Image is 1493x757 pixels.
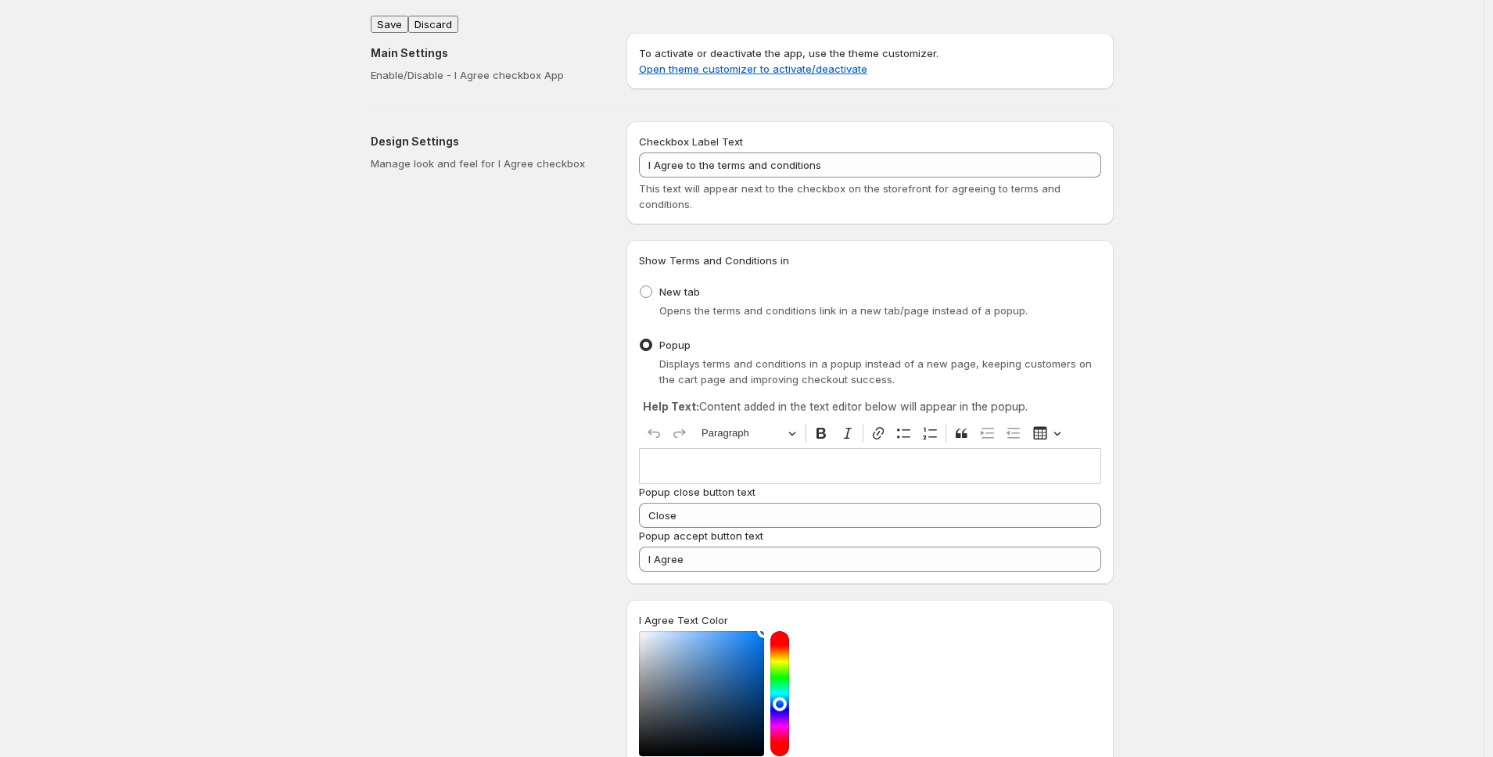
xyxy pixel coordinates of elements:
span: Checkbox Label Text [639,135,743,148]
span: Popup accept button text [639,529,763,542]
span: Opens the terms and conditions link in a new tab/page instead of a popup. [659,304,1028,317]
span: Paragraph [702,424,783,443]
span: Popup [659,339,691,351]
p: Content added in the text editor below will appear in the popup. [643,399,1097,414]
span: Displays terms and conditions in a popup instead of a new page, keeping customers on the cart pag... [659,357,1092,386]
h2: Design Settings [371,134,601,149]
div: Editor toolbar [639,418,1101,448]
h2: Main Settings [371,45,601,61]
input: Enter the text for the accept button (e.g., 'I Agree', 'Accept', 'Confirm') [639,547,1101,572]
p: To activate or deactivate the app, use the theme customizer. [639,45,1101,77]
button: Discard [408,16,458,33]
span: Popup close button text [639,486,755,498]
span: Show Terms and Conditions in [639,254,789,267]
div: Editor editing area: main. Press ⌥0 for help. [639,448,1101,483]
span: This text will appear next to the checkbox on the storefront for agreeing to terms and conditions. [639,182,1061,210]
input: Enter the text for the popup close button (e.g., 'Close', 'Dismiss') [639,503,1101,528]
strong: Help Text: [643,400,699,413]
p: Manage look and feel for I Agree checkbox [371,156,601,171]
label: I Agree Text Color [639,612,728,628]
button: Paragraph, Heading [694,422,802,446]
button: Save [371,16,408,33]
span: New tab [659,285,700,298]
a: Open theme customizer to activate/deactivate [639,63,867,75]
p: Enable/Disable - I Agree checkbox App [371,67,601,83]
